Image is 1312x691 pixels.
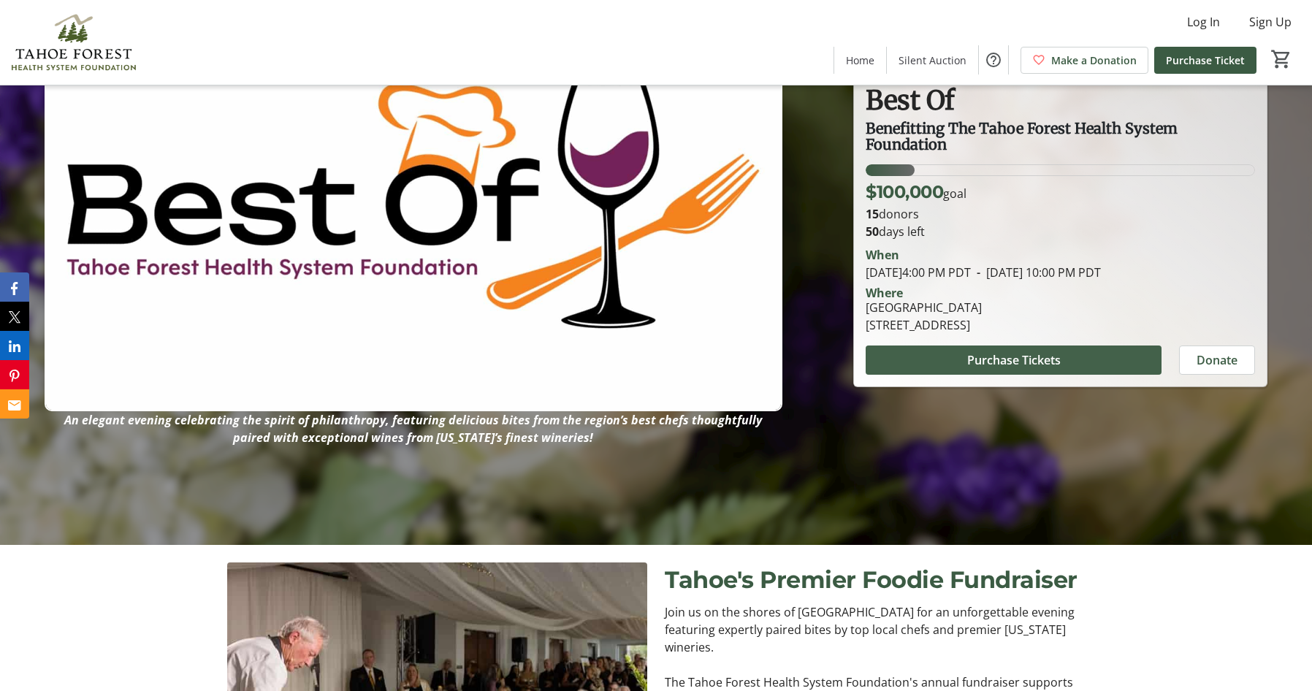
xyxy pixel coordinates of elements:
[866,206,879,222] b: 15
[866,224,879,240] span: 50
[866,119,1181,153] span: Benefitting The Tahoe Forest Health System Foundation
[866,164,1255,176] div: 12.593090000000002% of fundraising goal reached
[64,412,762,446] em: An elegant evening celebrating the spirit of philanthropy, featuring delicious bites from the reg...
[846,53,874,68] span: Home
[1237,10,1303,34] button: Sign Up
[971,264,986,280] span: -
[866,287,903,299] div: Where
[1154,47,1256,74] a: Purchase Ticket
[866,316,982,334] div: [STREET_ADDRESS]
[866,223,1255,240] p: days left
[866,246,899,264] div: When
[899,53,966,68] span: Silent Auction
[866,84,955,117] strong: Best Of
[9,6,139,79] img: Tahoe Forest Health System Foundation's Logo
[1175,10,1232,34] button: Log In
[866,181,943,202] span: $100,000
[1268,46,1294,72] button: Cart
[866,205,1255,223] p: donors
[967,351,1061,369] span: Purchase Tickets
[866,299,982,316] div: [GEOGRAPHIC_DATA]
[1021,47,1148,74] a: Make a Donation
[866,179,966,205] p: goal
[1197,351,1237,369] span: Donate
[866,264,971,280] span: [DATE] 4:00 PM PDT
[971,264,1101,280] span: [DATE] 10:00 PM PDT
[887,47,978,74] a: Silent Auction
[834,47,886,74] a: Home
[665,562,1085,598] p: Tahoe's Premier Foodie Fundraiser
[1051,53,1137,68] span: Make a Donation
[665,603,1085,656] p: Join us on the shores of [GEOGRAPHIC_DATA] for an unforgettable evening featuring expertly paired...
[979,45,1008,75] button: Help
[1249,13,1292,31] span: Sign Up
[1166,53,1245,68] span: Purchase Ticket
[1187,13,1220,31] span: Log In
[866,345,1162,375] button: Purchase Tickets
[1179,345,1255,375] button: Donate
